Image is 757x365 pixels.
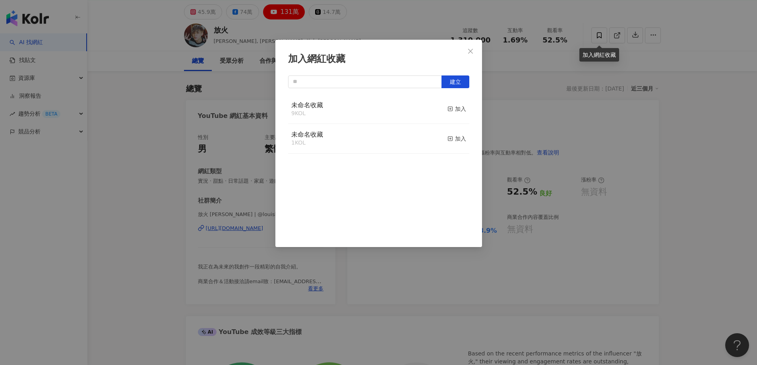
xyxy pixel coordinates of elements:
div: 加入 [447,134,466,143]
button: 加入 [447,101,466,118]
div: 1 KOL [291,139,323,147]
button: 加入 [447,130,466,147]
button: 建立 [441,75,469,88]
span: 未命名收藏 [291,131,323,138]
div: 加入 [447,104,466,113]
button: Close [463,43,478,59]
div: 9 KOL [291,110,323,118]
span: 未命名收藏 [291,101,323,109]
a: 未命名收藏 [291,131,323,138]
span: 建立 [450,79,461,85]
span: close [467,48,474,54]
div: 加入網紅收藏 [288,52,469,66]
a: 未命名收藏 [291,102,323,108]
